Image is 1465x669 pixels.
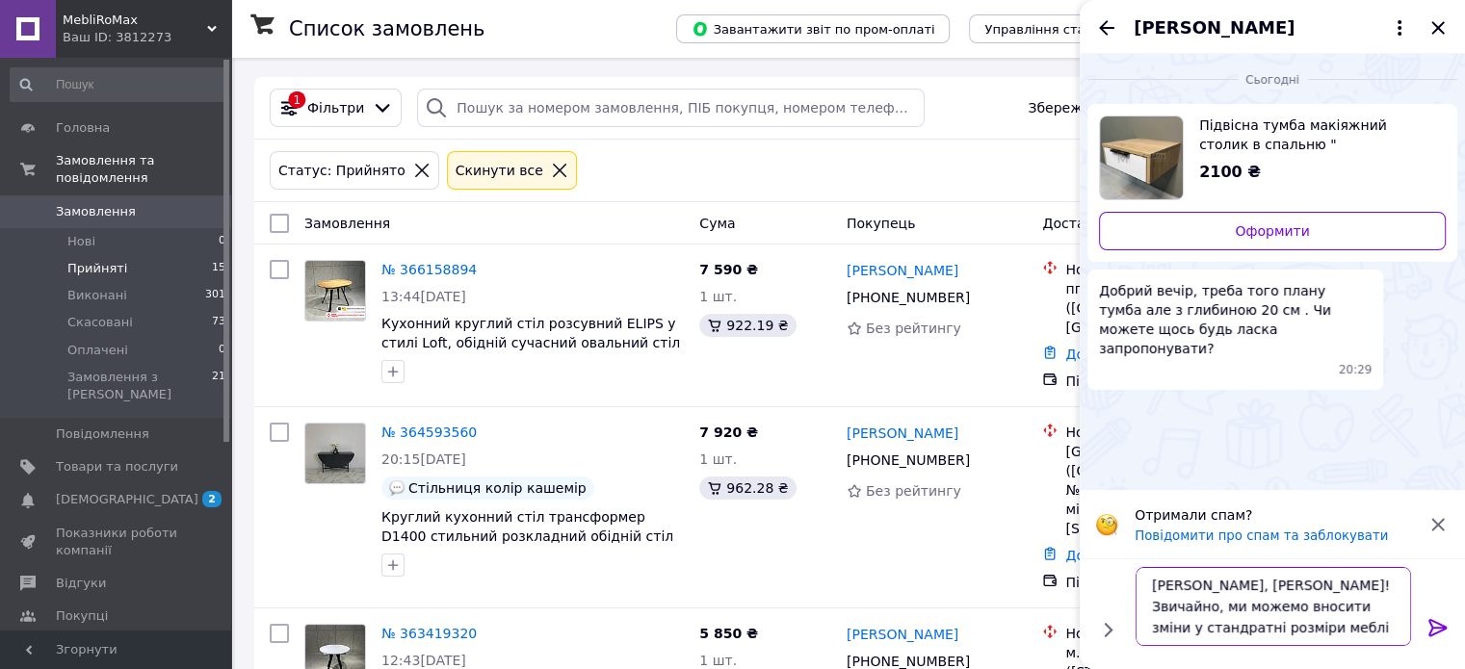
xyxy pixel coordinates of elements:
button: Повідомити про спам та заблокувати [1135,528,1388,543]
div: [PHONE_NUMBER] [843,447,974,474]
a: Оформити [1099,212,1446,250]
span: 7 920 ₴ [699,425,758,440]
span: Cума [699,216,735,231]
a: [PERSON_NAME] [847,424,958,443]
a: № 366158894 [381,262,477,277]
span: Покупці [56,607,108,625]
span: Стільниця колір кашемір [408,480,587,496]
span: 15 [212,260,225,277]
a: № 364593560 [381,425,477,440]
span: 0 [219,233,225,250]
span: Підвісна тумба макіяжний столик в спальню "[PERSON_NAME]" стильний приліжковий комод на стіну Дуб... [1199,116,1430,154]
a: Переглянути товар [1099,116,1446,200]
span: Управління статусами [984,22,1132,37]
span: 73 [212,314,225,331]
span: 20:29 12.10.2025 [1339,362,1373,378]
div: пгт. [GEOGRAPHIC_DATA] ([GEOGRAPHIC_DATA].), №1: [GEOGRAPHIC_DATA], 2 [1065,279,1262,337]
span: 0 [219,342,225,359]
p: Отримали спам? [1135,505,1415,525]
span: [PERSON_NAME] [1134,15,1295,40]
img: :speech_balloon: [389,480,405,496]
span: Фільтри [307,98,364,117]
div: [PHONE_NUMBER] [843,284,974,311]
span: Замовлення [304,216,390,231]
span: Покупець [847,216,915,231]
a: Кухонний круглий стіл розсувний ELIPS у стилі Loft, обідній сучасний овальний стіл трансформер [381,316,680,370]
button: Завантажити звіт по пром-оплаті [676,14,950,43]
div: Нова Пошта [1065,260,1262,279]
a: [PERSON_NAME] [847,625,958,644]
span: 2100 ₴ [1199,163,1261,181]
button: Закрити [1426,16,1450,39]
span: Замовлення та повідомлення [56,152,231,187]
span: Повідомлення [56,425,149,443]
span: Оплачені [67,342,128,359]
span: 5 850 ₴ [699,626,758,641]
div: 962.28 ₴ [699,476,796,500]
span: 1 шт. [699,451,737,467]
span: 301 [205,287,225,304]
span: Замовлення [56,203,136,220]
span: 7 590 ₴ [699,262,758,277]
span: Головна [56,119,110,137]
span: Доставка та оплата [1042,216,1184,231]
span: Без рейтингу [866,483,961,499]
span: 13:44[DATE] [381,289,466,304]
div: Статус: Прийнято [275,160,409,181]
img: Фото товару [305,424,365,483]
span: 1 шт. [699,653,737,668]
span: Виконані [67,287,127,304]
div: [GEOGRAPHIC_DATA] ([GEOGRAPHIC_DATA].), №339 (до 30 кг на одне місце): вул. [STREET_ADDRESS] [1065,442,1262,538]
div: Нова Пошта [1065,423,1262,442]
a: Фото товару [304,423,366,484]
input: Пошук [10,67,227,102]
span: Замовлення з [PERSON_NAME] [67,369,212,403]
span: Прийняті [67,260,127,277]
textarea: [PERSON_NAME], [PERSON_NAME]! Звичайно, ми можемо вносити зміни у стандратні розміри мебл [1136,567,1411,646]
a: Додати ЕН [1065,548,1141,563]
span: Без рейтингу [866,321,961,336]
a: № 363419320 [381,626,477,641]
button: Назад [1095,16,1118,39]
img: :face_with_monocle: [1095,513,1118,536]
span: Сьогодні [1238,72,1307,89]
button: [PERSON_NAME] [1134,15,1411,40]
a: Фото товару [304,260,366,322]
span: [DEMOGRAPHIC_DATA] [56,491,198,508]
span: Скасовані [67,314,133,331]
span: Збережені фільтри: [1028,98,1168,117]
img: 4442065210_w700_h500_podvesnaya-tumba-makiyazhnyj.jpg [1100,116,1183,199]
a: Додати ЕН [1065,347,1141,362]
span: MebliRoMax [63,12,207,29]
div: Післяплата [1065,372,1262,391]
div: 922.19 ₴ [699,314,796,337]
img: Фото товару [305,261,365,321]
div: Cкинути все [452,160,547,181]
span: Завантажити звіт по пром-оплаті [692,20,934,38]
span: Відгуки [56,575,106,592]
span: 21 [212,369,225,403]
span: 2 [202,491,222,507]
span: Товари та послуги [56,458,178,476]
span: Нові [67,233,95,250]
a: [PERSON_NAME] [847,261,958,280]
button: Управління статусами [969,14,1147,43]
div: 12.10.2025 [1087,69,1457,89]
div: Нова Пошта [1065,624,1262,643]
span: Добрий вечір, треба того плану тумба але з глибиною 20 см . Чи можете щось будь ласка запропонувати? [1099,281,1372,358]
h1: Список замовлень [289,17,484,40]
div: Післяплата [1065,573,1262,592]
input: Пошук за номером замовлення, ПІБ покупця, номером телефону, Email, номером накладної [417,89,925,127]
span: 20:15[DATE] [381,451,466,467]
button: Показати кнопки [1095,617,1120,642]
span: 1 шт. [699,289,737,304]
span: Показники роботи компанії [56,525,178,559]
a: Круглий кухонний стіл трансформер D1400 стильний розкладний обідній стіл у стилі Loft, столик для... [381,509,673,582]
div: Ваш ID: 3812273 [63,29,231,46]
span: 12:43[DATE] [381,653,466,668]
